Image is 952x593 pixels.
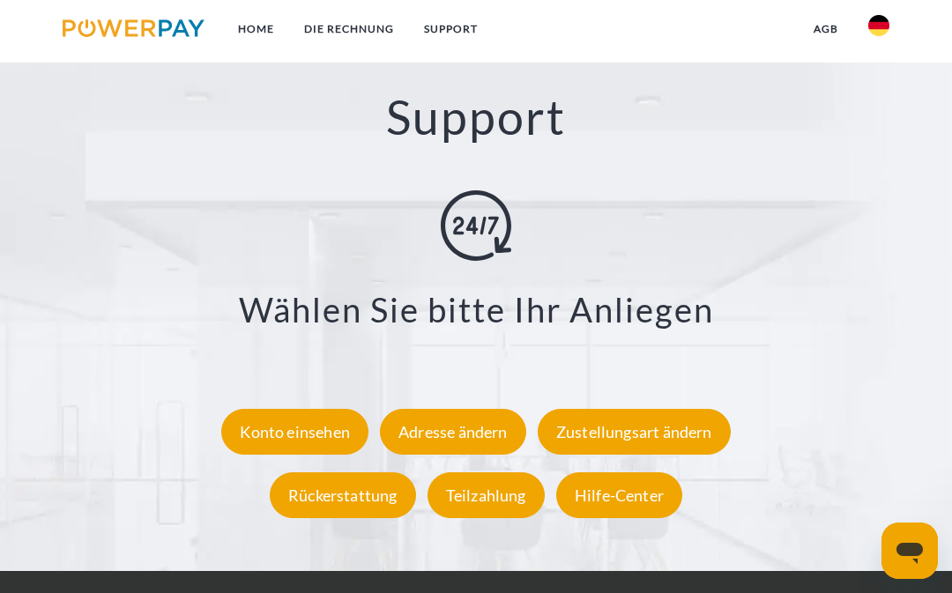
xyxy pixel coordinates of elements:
[223,13,289,45] a: Home
[441,190,511,261] img: online-shopping.svg
[881,523,938,579] iframe: Schaltfläche zum Öffnen des Messaging-Fensters
[552,486,687,505] a: Hilfe-Center
[380,409,526,455] div: Adresse ändern
[556,472,682,518] div: Hilfe-Center
[428,472,545,518] div: Teilzahlung
[289,13,409,45] a: DIE RECHNUNG
[409,13,493,45] a: SUPPORT
[9,289,943,331] h3: Wählen Sie bitte Ihr Anliegen
[423,486,549,505] a: Teilzahlung
[538,409,731,455] div: Zustellungsart ändern
[9,87,943,146] h2: Support
[868,15,889,36] img: de
[265,486,420,505] a: Rückerstattung
[533,422,735,441] a: Zustellungsart ändern
[270,472,416,518] div: Rückerstattung
[799,13,853,45] a: agb
[63,19,205,37] img: logo-powerpay.svg
[221,409,368,455] div: Konto einsehen
[217,422,373,441] a: Konto einsehen
[376,422,531,441] a: Adresse ändern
